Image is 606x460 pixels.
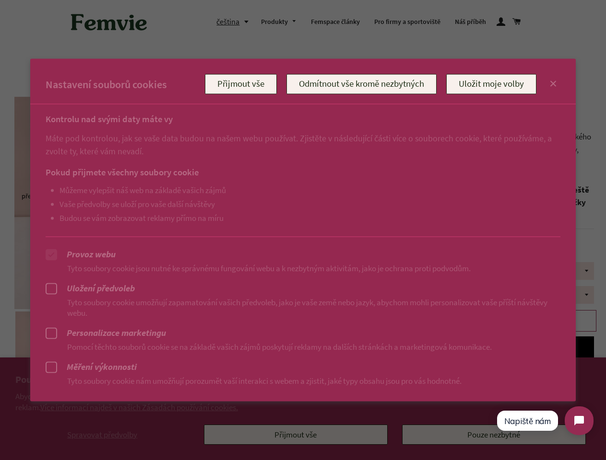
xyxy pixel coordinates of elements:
p: Máte pod kontrolou, jak se vaše data budou na našem webu používat. Zjistěte v následující části v... [46,132,560,158]
button: Uložit moje volby [446,74,536,94]
label: Měření výkonnosti [46,361,560,373]
p: Tyto soubory cookie jsou nutné ke správnému fungování webu a k nezbytným aktivitám, jako je ochra... [46,263,560,273]
h2: Nastavení souborů cookies [46,78,205,91]
button: Odmítnout vše kromě nezbytných [286,74,437,94]
label: Personalizace marketingu [46,327,560,339]
h3: Kontrolu nad svými daty máte vy [46,114,560,125]
label: Uložení předvoleb [46,283,560,294]
li: Budou se vám zobrazovat reklamy přímo na míru [59,213,541,222]
li: Vaše předvolby se uloží pro vaše další návštěvy [59,199,541,208]
button: Přijmout vše [205,74,277,94]
iframe: Tidio Chat [488,398,602,443]
h3: Pokud přijmete všechny soubory cookie [46,167,541,178]
button: Close dialog [547,78,559,90]
li: Můžeme vylepšit náš web na základě vašich zájmů [59,185,541,195]
p: Pomocí těchto souborů cookie se na základě vašich zájmů poskytují reklamy na dalších stránkách a ... [46,341,560,352]
p: Tyto soubory cookie umožňují zapamatování vašich předvoleb, jako je vaše země nebo jazyk, abychom... [46,297,560,318]
label: Provoz webu [46,249,560,260]
p: Tyto soubory cookie nám umožňují porozumět vaší interakci s webem a zjistit, jaké typy obsahu jso... [46,375,560,386]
